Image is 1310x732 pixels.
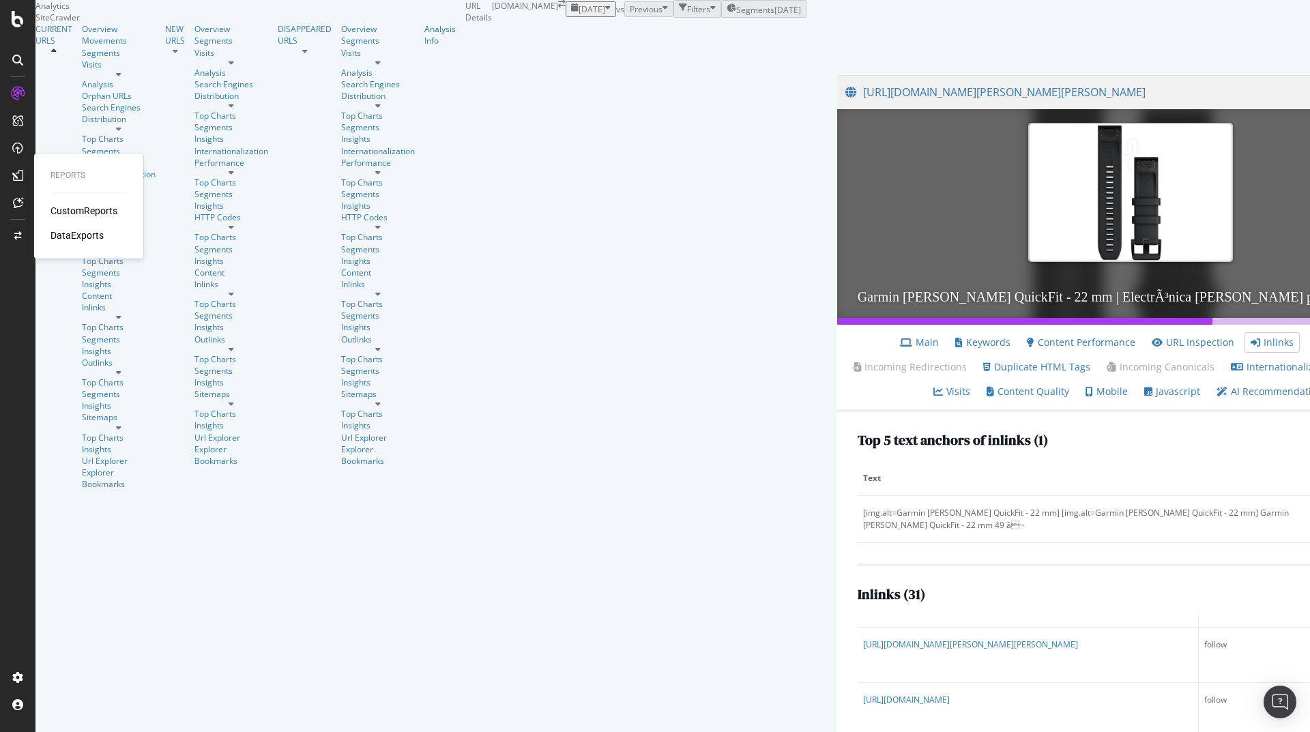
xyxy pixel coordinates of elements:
[194,177,268,188] div: Top Charts
[624,1,673,17] button: Previous
[194,388,268,400] a: Sitemaps
[194,365,268,377] div: Segments
[194,334,268,345] div: Outlinks
[341,78,400,90] a: Search Engines
[341,432,415,443] a: Url Explorer
[82,78,156,90] div: Analysis
[630,3,663,15] span: Previous
[82,145,156,157] div: Segments
[50,229,104,242] div: DataExports
[341,321,415,333] div: Insights
[341,35,415,46] a: Segments
[194,47,268,59] a: Visits
[194,110,268,121] div: Top Charts
[858,587,925,602] h2: Inlinks ( 31 )
[341,408,415,420] div: Top Charts
[165,23,185,46] a: NEW URLS
[341,443,415,467] div: Explorer Bookmarks
[341,353,415,365] a: Top Charts
[82,345,156,357] a: Insights
[341,334,415,345] div: Outlinks
[341,310,415,321] a: Segments
[82,102,141,113] a: Search Engines
[35,23,72,46] a: CURRENT URLS
[194,377,268,388] a: Insights
[341,133,415,145] a: Insights
[82,400,156,411] div: Insights
[82,278,156,290] a: Insights
[194,278,268,290] a: Inlinks
[863,694,950,705] a: [URL][DOMAIN_NAME]
[194,145,268,157] a: Internationalization
[194,420,268,431] div: Insights
[341,177,415,188] a: Top Charts
[194,90,268,102] a: Distribution
[194,244,268,255] div: Segments
[341,420,415,431] a: Insights
[1028,123,1233,262] img: Garmin correa QuickFit - 22 mm | ElectrÃ³nica Correa para reloj Garmin
[194,321,268,333] a: Insights
[82,23,156,35] a: Overview
[194,157,268,169] a: Performance
[82,267,156,278] a: Segments
[278,23,332,46] a: DISAPPEARED URLS
[341,188,415,200] a: Segments
[194,121,268,133] a: Segments
[82,357,156,368] a: Outlinks
[341,388,415,400] a: Sitemaps
[341,267,415,278] div: Content
[341,278,415,290] a: Inlinks
[987,385,1069,398] a: Content Quality
[1086,385,1128,398] a: Mobile
[82,255,156,267] a: Top Charts
[194,67,268,78] a: Analysis
[341,121,415,133] a: Segments
[82,302,156,313] a: Inlinks
[82,113,156,125] div: Distribution
[863,639,1078,650] a: [URL][DOMAIN_NAME][PERSON_NAME][PERSON_NAME]
[50,204,117,218] div: CustomReports
[341,377,415,388] a: Insights
[82,467,156,490] a: Explorer Bookmarks
[851,360,967,374] a: Incoming Redirections
[82,377,156,388] div: Top Charts
[341,145,415,157] a: Internationalization
[341,365,415,377] a: Segments
[194,133,268,145] a: Insights
[194,353,268,365] div: Top Charts
[50,170,127,181] div: Reports
[194,23,268,35] a: Overview
[341,244,415,255] div: Segments
[82,443,156,455] a: Insights
[341,231,415,243] div: Top Charts
[566,1,616,17] button: [DATE]
[194,267,268,278] a: Content
[616,3,624,15] span: vs
[774,4,801,16] div: [DATE]
[1144,385,1200,398] a: Javascript
[82,455,156,467] a: Url Explorer
[82,47,156,59] a: Segments
[194,231,268,243] a: Top Charts
[341,90,415,102] a: Distribution
[35,12,465,23] div: SiteCrawler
